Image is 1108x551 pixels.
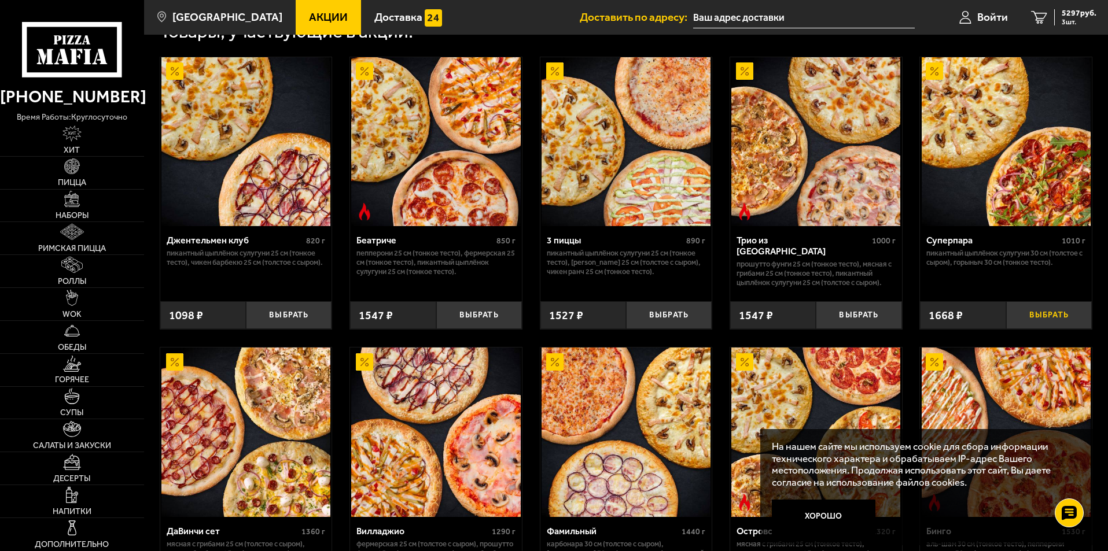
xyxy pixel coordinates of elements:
a: АкционныйВилладжио [350,347,522,516]
a: АкционныйДаВинчи сет [160,347,332,516]
img: Фамильный [542,347,711,516]
p: Пикантный цыплёнок сулугуни 25 см (тонкое тесто), Чикен Барбекю 25 см (толстое с сыром). [167,249,326,267]
img: Акционный [546,62,564,80]
button: Выбрать [816,301,901,330]
button: Хорошо [772,500,876,534]
span: 1547 ₽ [739,308,773,322]
span: Доставить по адресу: [580,12,693,23]
img: Акционный [546,353,564,371]
span: 1527 ₽ [549,308,583,322]
img: Джентельмен клуб [161,57,330,226]
div: Джентельмен клуб [167,235,304,246]
img: Острое блюдо [736,494,753,511]
span: Десерты [53,475,90,483]
div: ДаВинчи сет [167,526,299,537]
span: Супы [60,409,83,417]
div: Беатриче [356,235,494,246]
span: 1000 г [872,236,896,246]
img: Акционный [356,353,373,371]
span: 5297 руб. [1062,9,1096,17]
span: 1290 г [492,527,516,537]
span: Хит [64,146,80,154]
img: Акционный [926,353,943,371]
p: Пикантный цыплёнок сулугуни 30 см (толстое с сыром), Горыныч 30 см (тонкое тесто). [926,249,1085,267]
span: Напитки [53,508,91,516]
img: Бинго [922,347,1091,516]
span: Пицца [58,179,86,187]
img: Суперпара [922,57,1091,226]
img: Акционный [736,353,753,371]
img: 3 пиццы [542,57,711,226]
span: Доставка [374,12,422,23]
button: Выбрать [436,301,522,330]
div: Вилладжио [356,526,489,537]
span: 820 г [306,236,325,246]
img: Беатриче [351,57,520,226]
span: 890 г [686,236,705,246]
button: Выбрать [1006,301,1092,330]
img: Острое блюдо [356,203,373,220]
div: Трио из [GEOGRAPHIC_DATA] [737,235,869,257]
img: Вилладжио [351,347,520,516]
p: Пикантный цыплёнок сулугуни 25 см (тонкое тесто), [PERSON_NAME] 25 см (толстое с сыром), Чикен Ра... [547,249,706,276]
p: Пепперони 25 см (тонкое тесто), Фермерская 25 см (тонкое тесто), Пикантный цыплёнок сулугуни 25 с... [356,249,516,276]
img: Острое блюдо [736,203,753,220]
p: Прошутто Фунги 25 см (тонкое тесто), Мясная с грибами 25 см (тонкое тесто), Пикантный цыплёнок су... [737,260,896,287]
img: Акционный [166,353,183,371]
span: 1010 г [1062,236,1085,246]
span: Акции [309,12,348,23]
a: АкционныйСуперпара [920,57,1092,226]
span: Римская пицца [38,245,106,253]
span: 850 г [496,236,516,246]
span: Дополнительно [35,541,109,549]
div: Суперпара [926,235,1059,246]
button: Выбрать [626,301,712,330]
img: Акционный [166,62,183,80]
span: Обеды [58,343,86,352]
a: АкционныйОстрое блюдоБеатриче [350,57,522,226]
span: 3 шт. [1062,19,1096,25]
a: АкционныйДжентельмен клуб [160,57,332,226]
a: АкционныйОстрое блюдоОстровский [730,347,902,516]
img: Акционный [356,62,373,80]
img: Островский [731,347,900,516]
span: WOK [62,310,82,319]
span: [GEOGRAPHIC_DATA] [172,12,282,23]
div: 3 пиццы [547,235,684,246]
input: Ваш адрес доставки [693,7,915,28]
img: Акционный [736,62,753,80]
div: Товары, участвующие в акции: [160,23,413,41]
a: АкционныйФамильный [540,347,712,516]
img: 15daf4d41897b9f0e9f617042186c801.svg [425,9,442,27]
img: Трио из Рио [731,57,900,226]
div: Фамильный [547,526,679,537]
span: Войти [977,12,1008,23]
span: 1547 ₽ [359,308,393,322]
a: АкционныйОстрое блюдоТрио из Рио [730,57,902,226]
span: Салаты и закуски [33,442,111,450]
span: 1360 г [301,527,325,537]
a: АкционныйОстрое блюдоБинго [920,347,1092,516]
span: Роллы [58,278,86,286]
a: Акционный3 пиццы [540,57,712,226]
span: 1098 ₽ [169,308,203,322]
p: На нашем сайте мы используем cookie для сбора информации технического характера и обрабатываем IP... [772,441,1074,489]
span: Наборы [56,212,89,220]
span: 1668 ₽ [929,308,963,322]
span: Горячее [55,376,89,384]
img: ДаВинчи сет [161,347,330,516]
img: Акционный [926,62,943,80]
div: Островский [737,526,869,537]
button: Выбрать [246,301,332,330]
span: 1440 г [682,527,705,537]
